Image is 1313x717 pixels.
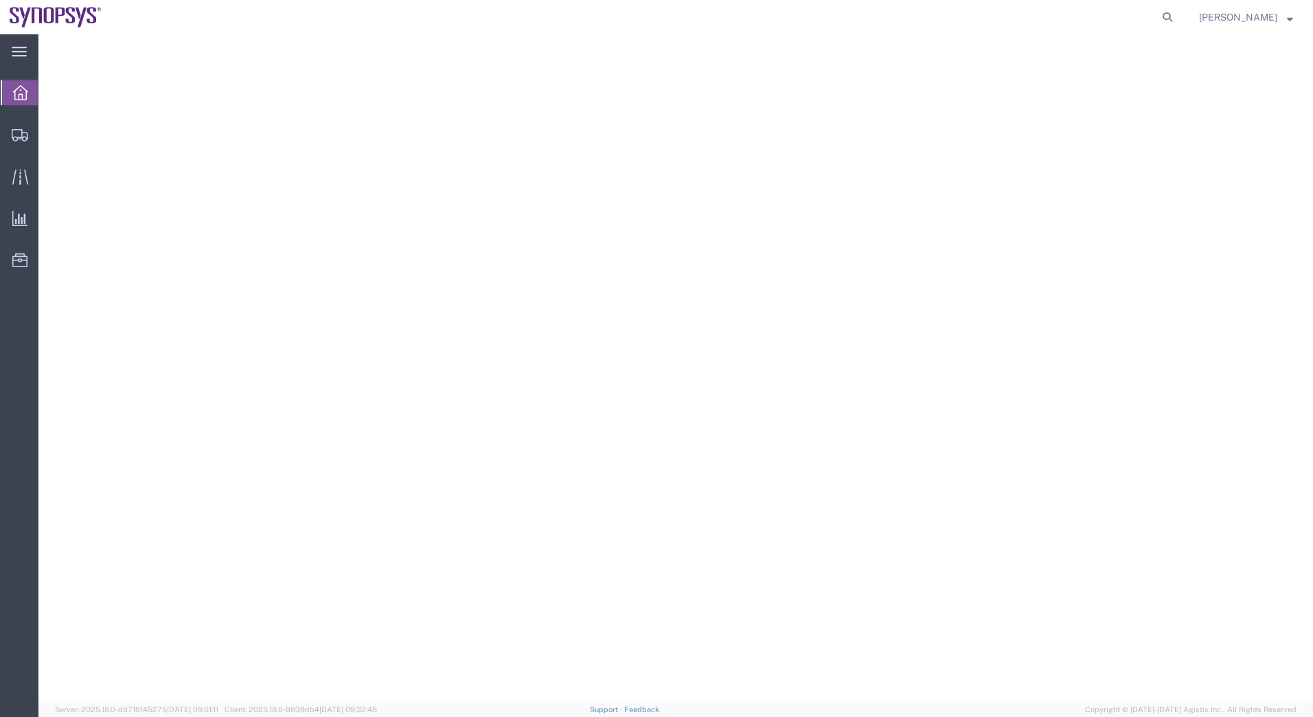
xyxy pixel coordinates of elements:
[1199,10,1277,25] span: Derek Rasmussen
[10,7,102,27] img: logo
[1198,9,1294,25] button: [PERSON_NAME]
[225,705,377,714] span: Client: 2025.18.0-9839db4
[38,34,1313,703] iframe: FS Legacy Container
[624,705,659,714] a: Feedback
[167,705,218,714] span: [DATE] 09:51:11
[319,705,377,714] span: [DATE] 09:32:48
[1085,704,1297,716] span: Copyright © [DATE]-[DATE] Agistix Inc., All Rights Reserved
[55,705,218,714] span: Server: 2025.18.0-dd719145275
[590,705,624,714] a: Support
